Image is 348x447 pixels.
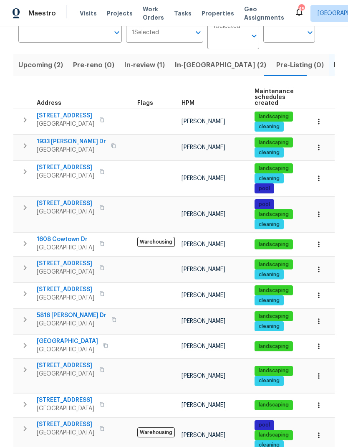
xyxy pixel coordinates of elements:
[37,285,94,294] span: [STREET_ADDRESS]
[255,211,292,218] span: landscaping
[255,313,292,320] span: landscaping
[37,100,61,106] span: Address
[182,402,225,408] span: [PERSON_NAME]
[255,201,273,208] span: pool
[37,429,94,437] span: [GEOGRAPHIC_DATA]
[255,401,292,409] span: landscaping
[37,137,106,146] span: 1933 [PERSON_NAME] Dr
[182,343,225,349] span: [PERSON_NAME]
[37,337,98,345] span: [GEOGRAPHIC_DATA]
[37,345,98,354] span: [GEOGRAPHIC_DATA]
[37,294,94,302] span: [GEOGRAPHIC_DATA]
[255,343,292,350] span: landscaping
[255,261,292,268] span: landscaping
[276,59,324,71] span: Pre-Listing (0)
[255,241,292,248] span: landscaping
[255,432,292,439] span: landscaping
[37,244,94,252] span: [GEOGRAPHIC_DATA]
[192,27,204,38] button: Open
[124,59,165,71] span: In-review (1)
[255,323,283,330] span: cleaning
[255,377,283,384] span: cleaning
[37,396,94,404] span: [STREET_ADDRESS]
[107,9,133,18] span: Projects
[213,23,240,30] span: 1 Selected
[175,59,266,71] span: In-[GEOGRAPHIC_DATA] (2)
[298,5,304,13] div: 45
[182,119,225,124] span: [PERSON_NAME]
[248,30,260,42] button: Open
[255,113,292,120] span: landscaping
[182,432,225,438] span: [PERSON_NAME]
[37,112,94,120] span: [STREET_ADDRESS]
[255,149,283,156] span: cleaning
[255,422,273,429] span: pool
[137,237,175,247] span: Warehousing
[255,175,283,182] span: cleaning
[37,235,94,244] span: 1608 Cowtown Dr
[37,199,94,208] span: [STREET_ADDRESS]
[111,27,123,38] button: Open
[182,241,225,247] span: [PERSON_NAME]
[132,29,159,36] span: 1 Selected
[37,208,94,216] span: [GEOGRAPHIC_DATA]
[304,27,316,38] button: Open
[37,370,94,378] span: [GEOGRAPHIC_DATA]
[137,100,153,106] span: Flags
[37,320,106,328] span: [GEOGRAPHIC_DATA]
[255,123,283,130] span: cleaning
[182,292,225,298] span: [PERSON_NAME]
[255,297,283,304] span: cleaning
[255,139,292,146] span: landscaping
[37,120,94,128] span: [GEOGRAPHIC_DATA]
[255,221,283,228] span: cleaning
[37,404,94,413] span: [GEOGRAPHIC_DATA]
[18,59,63,71] span: Upcoming (2)
[255,287,292,294] span: landscaping
[255,89,294,106] span: Maintenance schedules created
[37,259,94,268] span: [STREET_ADDRESS]
[182,145,225,150] span: [PERSON_NAME]
[80,9,97,18] span: Visits
[182,175,225,181] span: [PERSON_NAME]
[137,427,175,437] span: Warehousing
[255,367,292,374] span: landscaping
[202,9,234,18] span: Properties
[182,373,225,379] span: [PERSON_NAME]
[37,163,94,172] span: [STREET_ADDRESS]
[37,172,94,180] span: [GEOGRAPHIC_DATA]
[255,271,283,278] span: cleaning
[255,165,292,172] span: landscaping
[37,311,106,320] span: 5816 [PERSON_NAME] Dr
[255,185,273,192] span: pool
[73,59,114,71] span: Pre-reno (0)
[182,267,225,272] span: [PERSON_NAME]
[143,5,164,22] span: Work Orders
[174,10,192,16] span: Tasks
[37,146,106,154] span: [GEOGRAPHIC_DATA]
[37,268,94,276] span: [GEOGRAPHIC_DATA]
[182,100,194,106] span: HPM
[37,420,94,429] span: [STREET_ADDRESS]
[244,5,284,22] span: Geo Assignments
[182,211,225,217] span: [PERSON_NAME]
[37,361,94,370] span: [STREET_ADDRESS]
[28,9,56,18] span: Maestro
[182,318,225,324] span: [PERSON_NAME]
